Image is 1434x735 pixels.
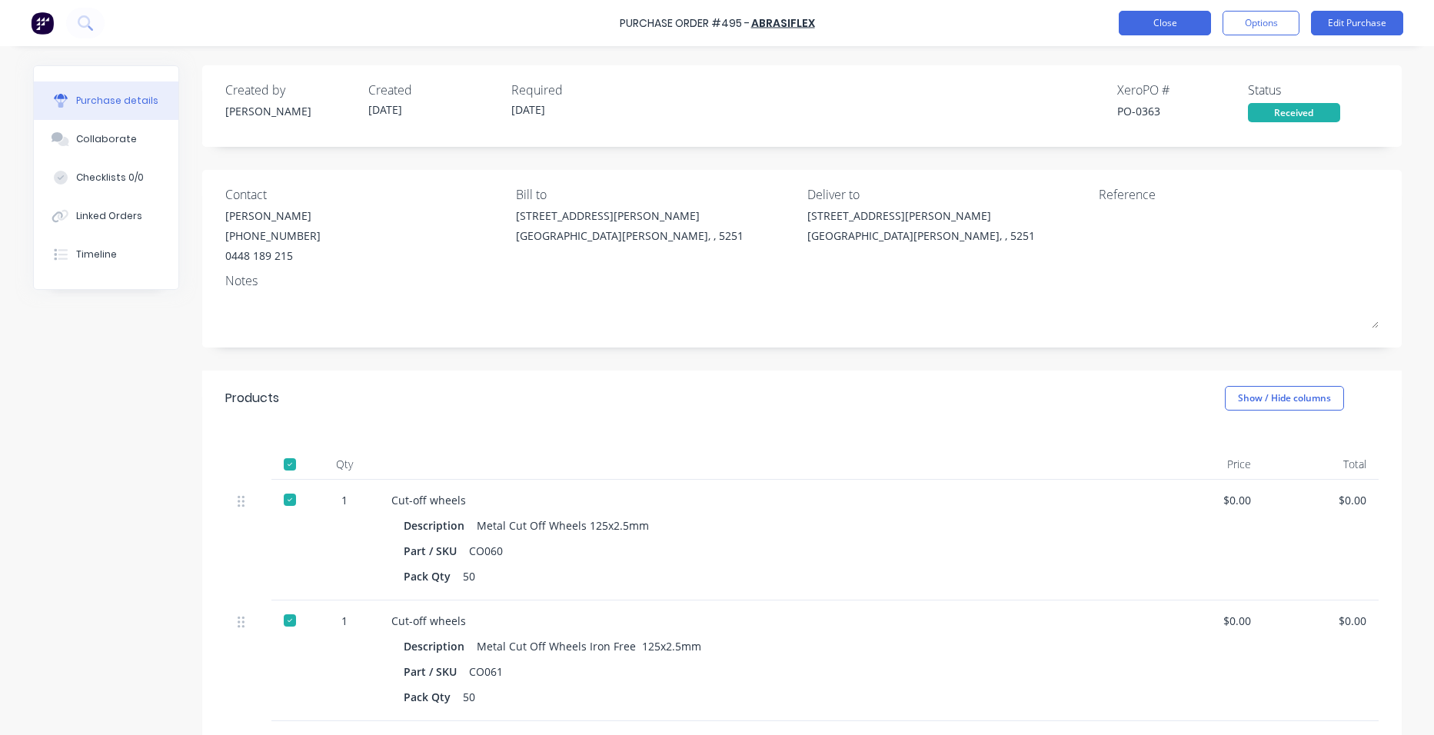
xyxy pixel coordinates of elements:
[225,103,356,119] div: [PERSON_NAME]
[1311,11,1403,35] button: Edit Purchase
[76,132,137,146] div: Collaborate
[751,15,815,31] a: Abrasiflex
[76,248,117,261] div: Timeline
[225,271,1379,290] div: Notes
[516,208,744,224] div: [STREET_ADDRESS][PERSON_NAME]
[404,565,463,587] div: Pack Qty
[1248,81,1379,99] div: Status
[404,660,469,683] div: Part / SKU
[404,686,463,708] div: Pack Qty
[477,514,649,537] div: Metal Cut Off Wheels 125x2.5mm
[807,228,1035,244] div: [GEOGRAPHIC_DATA][PERSON_NAME], , 5251
[1099,185,1379,204] div: Reference
[511,81,642,99] div: Required
[76,171,144,185] div: Checklists 0/0
[1148,449,1263,480] div: Price
[1248,103,1340,122] div: Received
[463,686,475,708] div: 50
[1119,11,1211,35] button: Close
[225,228,321,244] div: [PHONE_NUMBER]
[76,94,158,108] div: Purchase details
[225,389,279,407] div: Products
[225,208,321,224] div: [PERSON_NAME]
[1160,613,1251,629] div: $0.00
[1263,449,1379,480] div: Total
[469,540,503,562] div: CO060
[225,248,321,264] div: 0448 189 215
[391,613,1136,629] div: Cut-off wheels
[1117,103,1248,119] div: PO-0363
[404,514,477,537] div: Description
[31,12,54,35] img: Factory
[34,120,178,158] button: Collaborate
[1117,81,1248,99] div: Xero PO #
[477,635,701,657] div: Metal Cut Off Wheels Iron Free 125x2.5mm
[34,81,178,120] button: Purchase details
[34,197,178,235] button: Linked Orders
[404,635,477,657] div: Description
[516,228,744,244] div: [GEOGRAPHIC_DATA][PERSON_NAME], , 5251
[807,185,1087,204] div: Deliver to
[76,209,142,223] div: Linked Orders
[34,158,178,197] button: Checklists 0/0
[516,185,796,204] div: Bill to
[620,15,750,32] div: Purchase Order #495 -
[225,185,505,204] div: Contact
[368,81,499,99] div: Created
[322,492,367,508] div: 1
[404,540,469,562] div: Part / SKU
[1276,492,1366,508] div: $0.00
[1160,492,1251,508] div: $0.00
[1223,11,1299,35] button: Options
[1276,613,1366,629] div: $0.00
[1225,386,1344,411] button: Show / Hide columns
[469,660,503,683] div: CO061
[225,81,356,99] div: Created by
[391,492,1136,508] div: Cut-off wheels
[310,449,379,480] div: Qty
[807,208,1035,224] div: [STREET_ADDRESS][PERSON_NAME]
[322,613,367,629] div: 1
[34,235,178,274] button: Timeline
[463,565,475,587] div: 50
